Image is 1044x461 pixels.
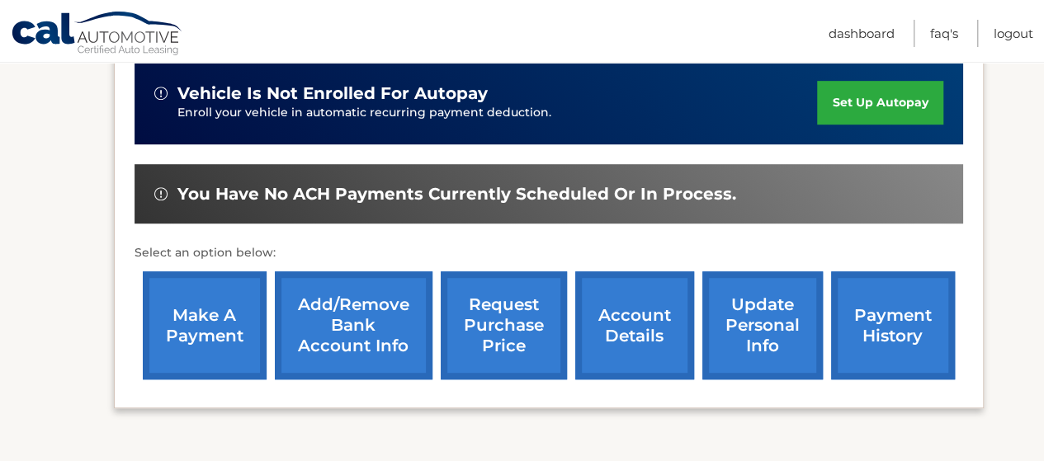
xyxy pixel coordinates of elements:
[143,271,267,379] a: make a payment
[177,184,736,205] span: You have no ACH payments currently scheduled or in process.
[817,81,942,125] a: set up autopay
[441,271,567,379] a: request purchase price
[135,243,963,263] p: Select an option below:
[11,11,184,59] a: Cal Automotive
[154,87,168,100] img: alert-white.svg
[177,83,488,104] span: vehicle is not enrolled for autopay
[829,20,895,47] a: Dashboard
[154,187,168,200] img: alert-white.svg
[575,271,694,379] a: account details
[177,104,818,122] p: Enroll your vehicle in automatic recurring payment deduction.
[930,20,958,47] a: FAQ's
[275,271,432,379] a: Add/Remove bank account info
[702,271,823,379] a: update personal info
[831,271,955,379] a: payment history
[994,20,1033,47] a: Logout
